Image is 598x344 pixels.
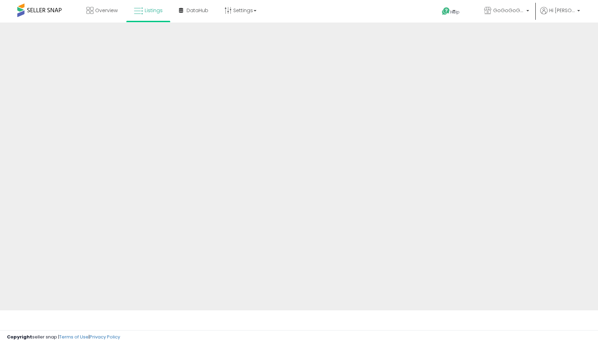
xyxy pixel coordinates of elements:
[493,7,524,14] span: GoGoGoGoneLLC
[540,7,580,23] a: Hi [PERSON_NAME]
[95,7,118,14] span: Overview
[450,9,460,15] span: Help
[187,7,208,14] span: DataHub
[442,7,450,16] i: Get Help
[145,7,163,14] span: Listings
[436,2,473,23] a: Help
[549,7,575,14] span: Hi [PERSON_NAME]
